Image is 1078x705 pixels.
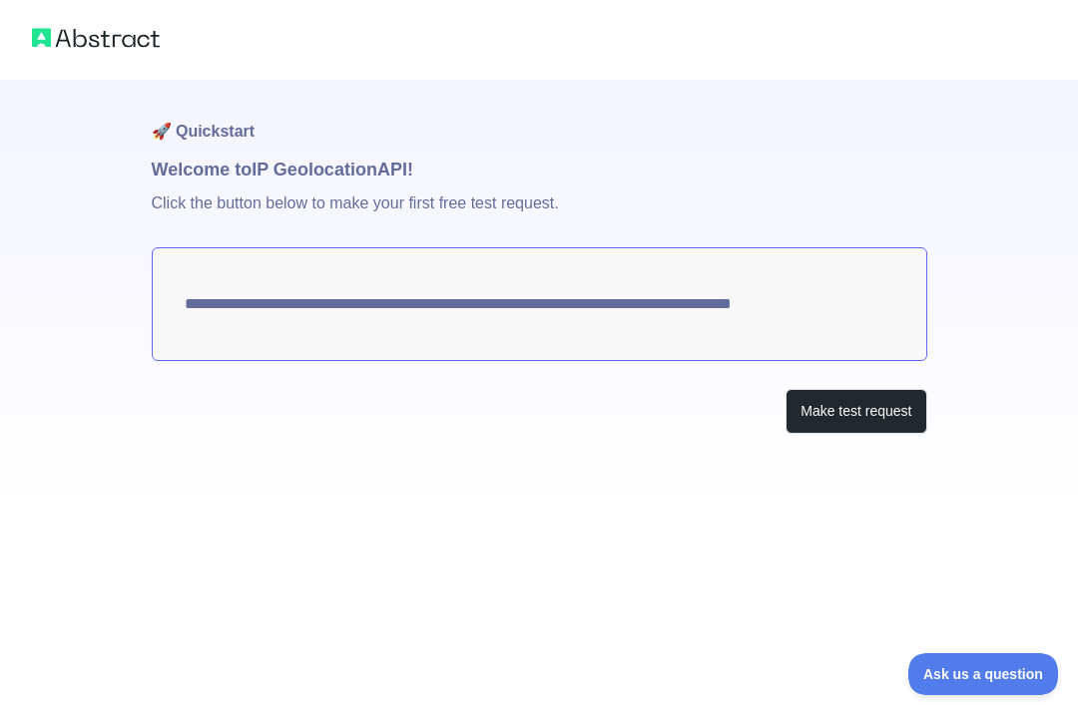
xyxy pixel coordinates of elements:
h1: 🚀 Quickstart [152,80,927,156]
p: Click the button below to make your first free test request. [152,183,927,247]
h1: Welcome to IP Geolocation API! [152,156,927,183]
img: Abstract logo [32,24,160,52]
iframe: Toggle Customer Support [908,653,1058,695]
button: Make test request [786,389,926,434]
